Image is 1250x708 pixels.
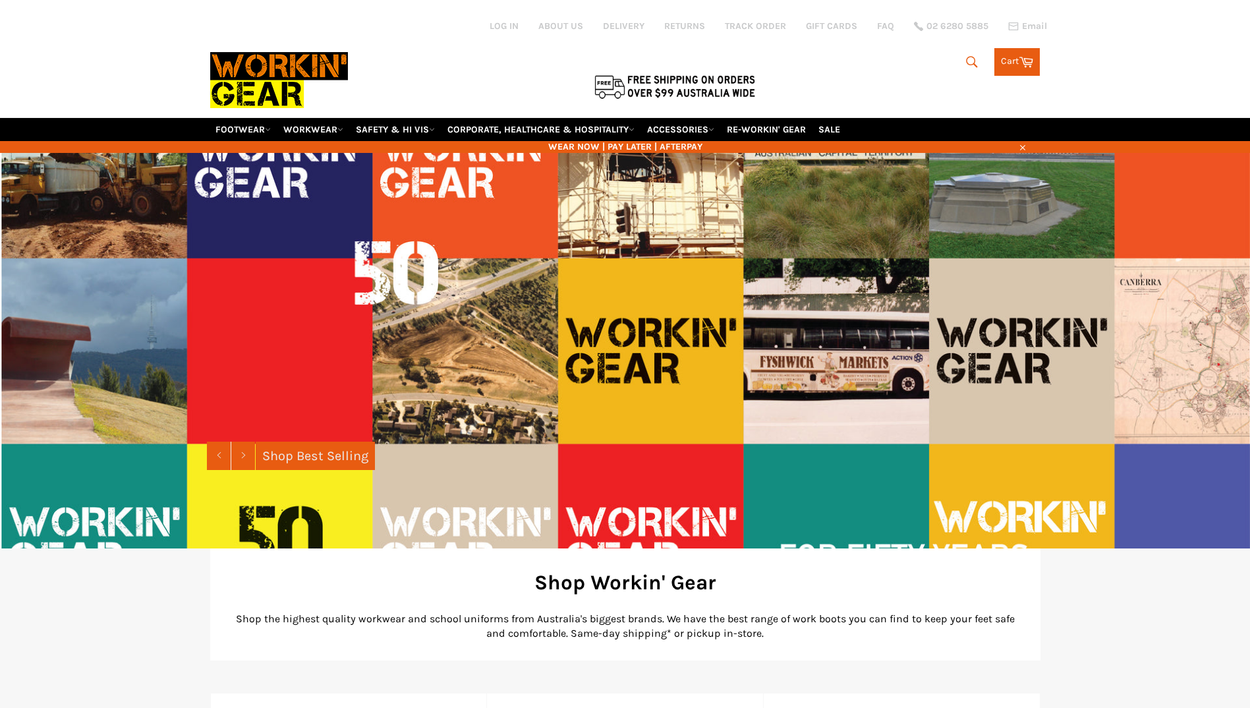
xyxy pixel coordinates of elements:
[725,20,786,32] a: TRACK ORDER
[442,118,640,141] a: CORPORATE, HEALTHCARE & HOSPITALITY
[230,612,1021,641] p: Shop the highest quality workwear and school uniforms from Australia's biggest brands. We have th...
[592,73,757,100] img: Flat $9.95 shipping Australia wide
[603,20,644,32] a: DELIVERY
[1022,22,1047,31] span: Email
[210,43,348,117] img: Workin Gear leaders in Workwear, Safety Boots, PPE, Uniforms. Australia's No.1 in Workwear
[210,118,276,141] a: FOOTWEAR
[994,48,1040,76] a: Cart
[664,20,705,32] a: RETURNS
[642,118,720,141] a: ACCESSORIES
[1008,21,1047,32] a: Email
[722,118,811,141] a: RE-WORKIN' GEAR
[813,118,845,141] a: SALE
[490,20,519,32] a: Log in
[877,20,894,32] a: FAQ
[210,140,1040,153] span: WEAR NOW | PAY LATER | AFTERPAY
[230,568,1021,597] h2: Shop Workin' Gear
[806,20,857,32] a: GIFT CARDS
[538,20,583,32] a: ABOUT US
[278,118,349,141] a: WORKWEAR
[914,22,988,31] a: 02 6280 5885
[926,22,988,31] span: 02 6280 5885
[256,442,375,470] a: Shop Best Selling
[351,118,440,141] a: SAFETY & HI VIS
